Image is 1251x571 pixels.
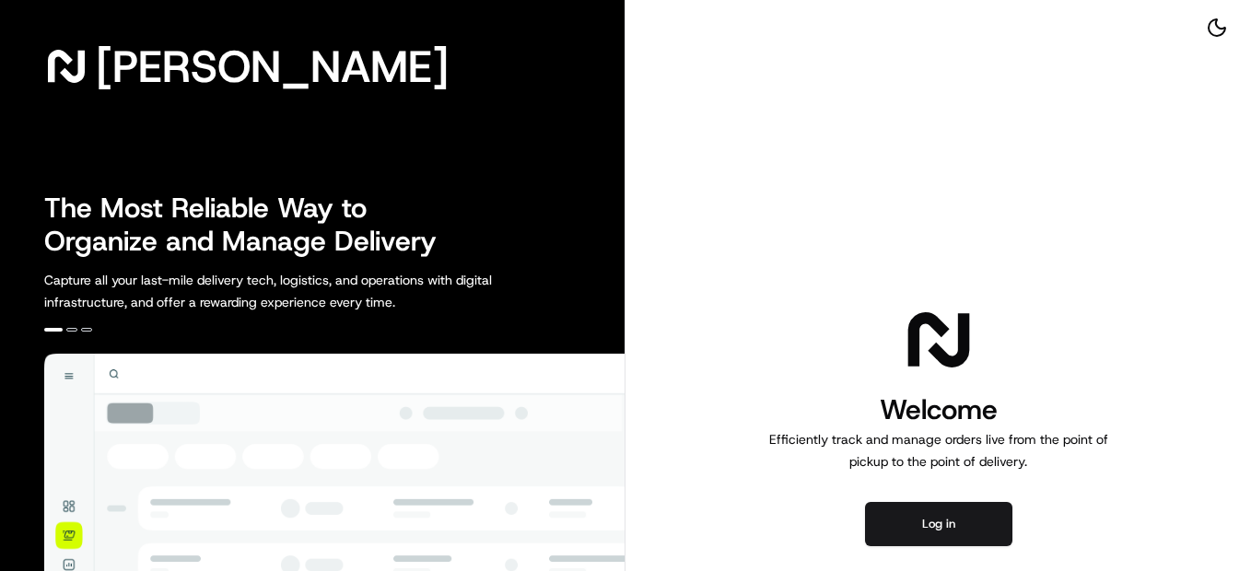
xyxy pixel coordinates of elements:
button: Log in [865,502,1012,546]
h1: Welcome [762,391,1116,428]
p: Capture all your last-mile delivery tech, logistics, and operations with digital infrastructure, ... [44,269,575,313]
h2: The Most Reliable Way to Organize and Manage Delivery [44,192,457,258]
span: [PERSON_NAME] [96,48,449,85]
p: Efficiently track and manage orders live from the point of pickup to the point of delivery. [762,428,1116,472]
